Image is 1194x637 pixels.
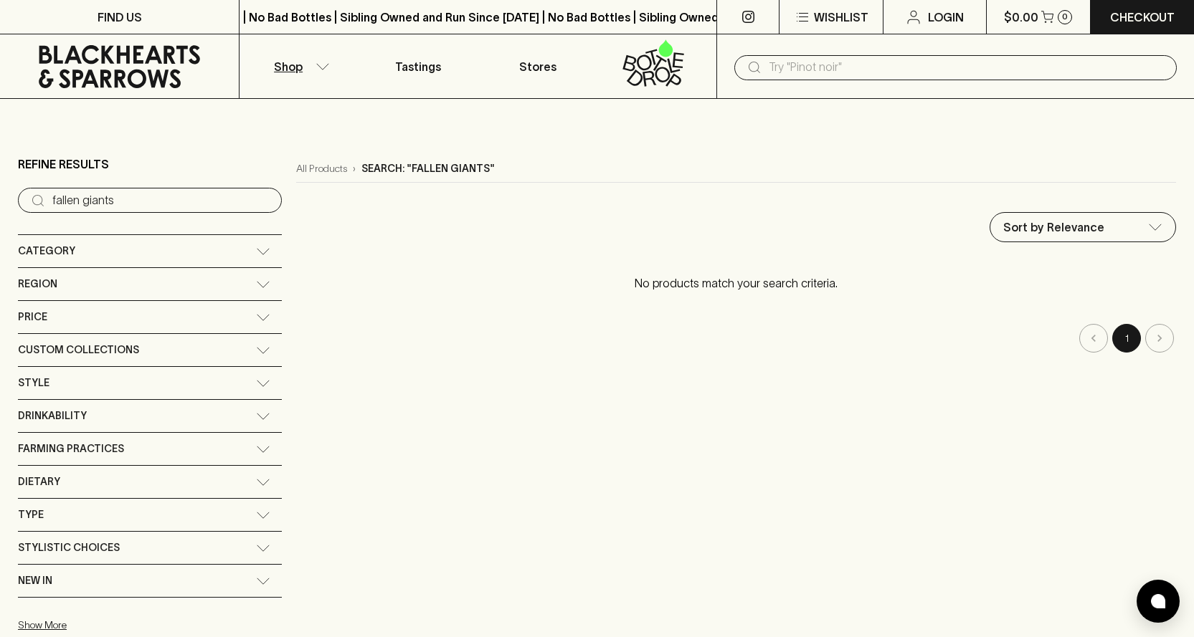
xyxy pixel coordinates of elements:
[1004,9,1038,26] p: $0.00
[18,532,282,564] div: Stylistic Choices
[18,268,282,300] div: Region
[18,440,124,458] span: Farming Practices
[1003,219,1104,236] p: Sort by Relevance
[1151,594,1165,608] img: bubble-icon
[519,58,556,75] p: Stores
[1112,324,1141,353] button: page 1
[18,367,282,399] div: Style
[18,334,282,366] div: Custom Collections
[18,433,282,465] div: Farming Practices
[18,242,75,260] span: Category
[353,161,356,176] p: ›
[928,9,964,26] p: Login
[18,155,109,173] p: Refine Results
[18,473,60,491] span: Dietary
[478,34,597,98] a: Stores
[18,565,282,597] div: New In
[18,235,282,267] div: Category
[359,34,478,98] a: Tastings
[296,260,1176,306] p: No products match your search criteria.
[18,341,139,359] span: Custom Collections
[18,539,120,557] span: Stylistic Choices
[18,400,282,432] div: Drinkability
[296,161,347,176] a: All Products
[18,506,44,524] span: Type
[18,407,87,425] span: Drinkability
[1062,13,1068,21] p: 0
[18,499,282,531] div: Type
[769,56,1165,79] input: Try "Pinot noir"
[18,374,49,392] span: Style
[240,34,359,98] button: Shop
[98,9,142,26] p: FIND US
[52,189,270,212] input: Try “Pinot noir”
[18,301,282,333] div: Price
[395,58,441,75] p: Tastings
[296,324,1176,353] nav: pagination navigation
[274,58,303,75] p: Shop
[1110,9,1175,26] p: Checkout
[18,308,47,326] span: Price
[18,466,282,498] div: Dietary
[18,275,57,293] span: Region
[18,572,52,590] span: New In
[814,9,868,26] p: Wishlist
[361,161,495,176] p: Search: "fallen giants"
[990,213,1175,241] div: Sort by Relevance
